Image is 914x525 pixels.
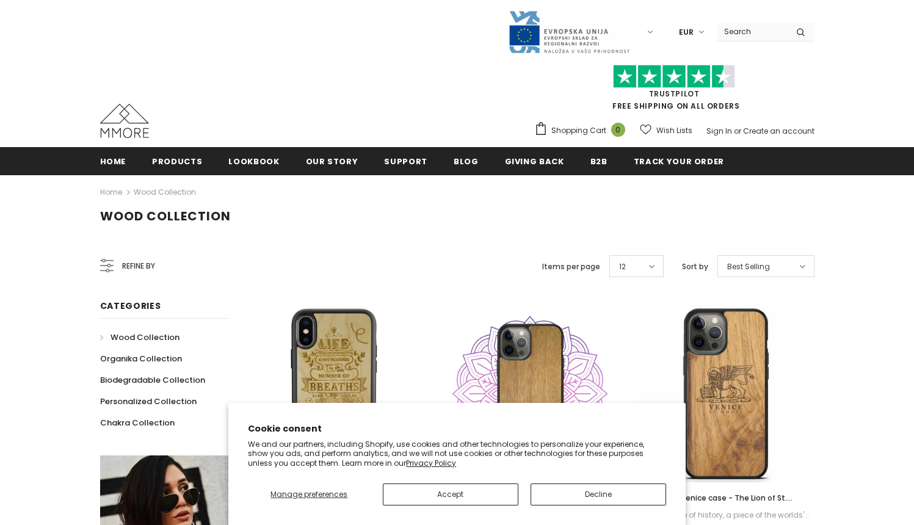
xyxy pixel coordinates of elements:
[611,123,625,137] span: 0
[248,440,666,468] p: We and our partners, including Shopify, use cookies and other technologies to personalize your ex...
[590,156,608,167] span: B2B
[384,147,427,175] a: support
[454,156,479,167] span: Blog
[727,261,770,273] span: Best Selling
[122,259,155,273] span: Refine by
[682,261,708,273] label: Sort by
[656,125,692,137] span: Wish Lists
[383,483,518,505] button: Accept
[100,147,126,175] a: Home
[706,126,732,136] a: Sign In
[100,348,182,369] a: Organika Collection
[100,156,126,167] span: Home
[228,156,279,167] span: Lookbook
[100,185,122,200] a: Home
[649,89,700,99] a: Trustpilot
[406,458,456,468] a: Privacy Policy
[111,331,180,343] span: Wood Collection
[270,489,347,499] span: Manage preferences
[134,187,196,197] a: Wood Collection
[590,147,608,175] a: B2B
[100,417,175,429] span: Chakra Collection
[248,483,370,505] button: Manage preferences
[100,104,149,138] img: MMORE Cases
[100,353,182,364] span: Organika Collection
[534,121,631,140] a: Shopping Cart 0
[613,65,735,89] img: Trust Pilot Stars
[306,147,358,175] a: Our Story
[531,483,666,505] button: Decline
[454,147,479,175] a: Blog
[248,422,666,435] h2: Cookie consent
[100,208,231,225] span: Wood Collection
[734,126,741,136] span: or
[306,156,358,167] span: Our Story
[743,126,814,136] a: Create an account
[100,327,180,348] a: Wood Collection
[619,261,626,273] span: 12
[508,26,630,37] a: Javni Razpis
[542,261,600,273] label: Items per page
[634,156,724,167] span: Track your order
[152,147,202,175] a: Products
[637,509,814,522] div: Own a piece of history, a piece of the worlds'...
[634,147,724,175] a: Track your order
[100,300,161,312] span: Categories
[661,493,792,516] span: The Venice case - The Lion of St. [PERSON_NAME] with the lettering
[152,156,202,167] span: Products
[100,369,205,391] a: Biodegradable Collection
[551,125,606,137] span: Shopping Cart
[100,374,205,386] span: Biodegradable Collection
[505,147,564,175] a: Giving back
[717,23,787,40] input: Search Site
[508,10,630,54] img: Javni Razpis
[534,70,814,111] span: FREE SHIPPING ON ALL ORDERS
[679,26,694,38] span: EUR
[505,156,564,167] span: Giving back
[100,396,197,407] span: Personalized Collection
[228,147,279,175] a: Lookbook
[384,156,427,167] span: support
[637,491,814,505] a: The Venice case - The Lion of St. [PERSON_NAME] with the lettering
[100,412,175,433] a: Chakra Collection
[640,120,692,141] a: Wish Lists
[100,391,197,412] a: Personalized Collection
